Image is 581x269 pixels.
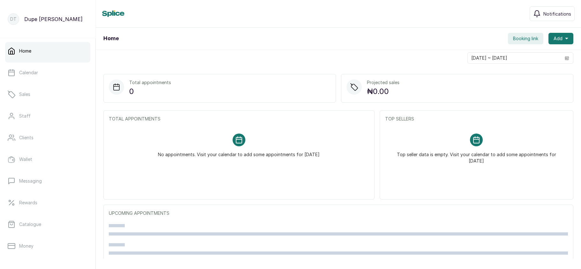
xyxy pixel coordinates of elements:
p: Staff [19,113,31,119]
a: Sales [5,85,90,103]
p: Messaging [19,178,42,184]
button: Booking link [508,33,543,44]
a: Home [5,42,90,60]
p: Calendar [19,69,38,76]
p: Top seller data is empty. Visit your calendar to add some appointments for [DATE] [393,146,560,164]
p: Home [19,48,31,54]
p: Clients [19,134,34,141]
button: Notifications [530,6,575,21]
h1: Home [103,35,119,42]
a: Wallet [5,150,90,168]
p: Dupe [PERSON_NAME] [24,15,83,23]
p: No appointments. Visit your calendar to add some appointments for [DATE] [158,146,320,158]
p: TOTAL APPOINTMENTS [109,116,369,122]
span: Booking link [513,35,538,42]
p: UPCOMING APPOINTMENTS [109,210,568,216]
a: Rewards [5,194,90,212]
p: Wallet [19,156,32,163]
input: Select date [468,53,561,63]
p: Projected sales [367,79,399,86]
p: Sales [19,91,30,98]
p: DT [10,16,17,22]
p: Catalogue [19,221,41,228]
p: Money [19,243,34,249]
a: Money [5,237,90,255]
svg: calendar [565,56,569,60]
a: Clients [5,129,90,147]
a: Messaging [5,172,90,190]
p: 0 [129,86,171,97]
p: Total appointments [129,79,171,86]
span: Notifications [543,11,571,17]
a: Staff [5,107,90,125]
p: Rewards [19,200,37,206]
button: Add [548,33,573,44]
span: Add [554,35,562,42]
p: ₦0.00 [367,86,399,97]
a: Catalogue [5,215,90,233]
p: TOP SELLERS [385,116,568,122]
a: Calendar [5,64,90,82]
